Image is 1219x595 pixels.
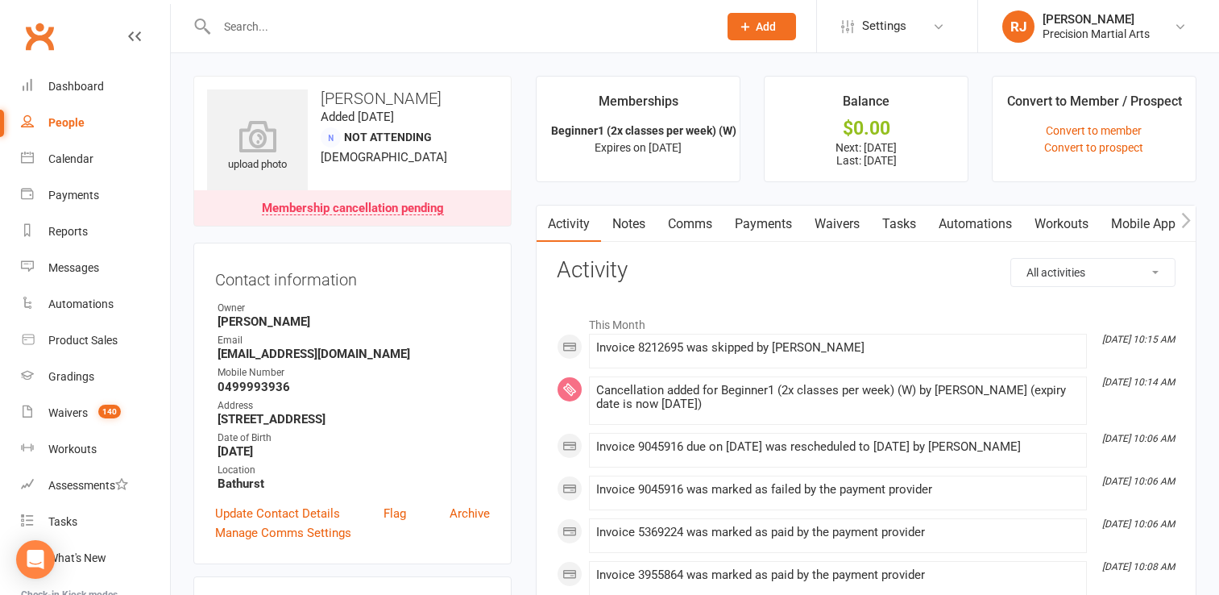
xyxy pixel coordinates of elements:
div: Invoice 5369224 was marked as paid by the payment provider [596,526,1080,539]
a: What's New [21,540,170,576]
a: Convert to prospect [1044,141,1143,154]
a: Flag [384,504,406,523]
div: Membership cancellation pending [262,202,444,215]
div: Invoice 9045916 was marked as failed by the payment provider [596,483,1080,497]
span: Settings [862,8,906,44]
h3: Contact information [215,264,490,289]
div: Tasks [48,515,77,528]
div: Product Sales [48,334,118,347]
div: Reports [48,225,88,238]
div: Open Intercom Messenger [16,540,55,579]
a: Update Contact Details [215,504,340,523]
div: Convert to Member / Prospect [1007,91,1182,120]
div: Waivers [48,406,88,419]
a: Automations [927,206,1023,243]
h3: Activity [557,258,1175,283]
div: Invoice 9045916 due on [DATE] was rescheduled to [DATE] by [PERSON_NAME] [596,440,1080,454]
a: Clubworx [19,16,60,56]
a: Messages [21,250,170,286]
div: Gradings [48,370,94,383]
a: Calendar [21,141,170,177]
div: What's New [48,551,106,564]
a: Notes [601,206,657,243]
div: People [48,116,85,129]
a: Reports [21,214,170,250]
strong: [EMAIL_ADDRESS][DOMAIN_NAME] [218,347,490,361]
a: Archive [450,504,490,523]
h3: [PERSON_NAME] [207,89,498,107]
li: This Month [557,308,1175,334]
div: Date of Birth [218,431,490,446]
a: Assessments [21,468,170,504]
a: Convert to member [1046,124,1142,137]
div: Dashboard [48,80,104,93]
div: Invoice 8212695 was skipped by [PERSON_NAME] [596,341,1080,355]
div: Address [218,398,490,414]
div: Cancellation added for Beginner1 (2x classes per week) (W) by [PERSON_NAME] (expiry date is now [... [596,384,1080,411]
a: Product Sales [21,322,170,359]
a: Payments [724,206,803,243]
div: Balance [843,91,889,120]
a: Payments [21,177,170,214]
div: Location [218,463,490,478]
a: Tasks [21,504,170,540]
div: Payments [48,189,99,202]
a: Mobile App [1100,206,1187,243]
a: Activity [537,206,601,243]
span: [DEMOGRAPHIC_DATA] [321,150,447,164]
span: 140 [98,405,121,418]
strong: [DATE] [218,444,490,459]
div: Mobile Number [218,365,490,381]
i: [DATE] 10:15 AM [1102,334,1175,345]
div: Automations [48,297,114,310]
div: Messages [48,261,99,274]
input: Search... [212,15,707,38]
time: Added [DATE] [321,110,394,124]
a: Workouts [1023,206,1100,243]
a: People [21,105,170,141]
div: Calendar [48,152,93,165]
strong: Bathurst [218,476,490,491]
div: Assessments [48,479,128,492]
span: Not Attending [344,131,432,144]
div: Invoice 3955864 was marked as paid by the payment provider [596,568,1080,582]
a: Tasks [871,206,927,243]
p: Next: [DATE] Last: [DATE] [779,141,953,167]
div: Memberships [599,91,678,120]
div: Workouts [48,443,97,456]
a: Manage Comms Settings [215,523,351,543]
div: RJ [1002,10,1034,43]
a: Waivers 140 [21,395,170,431]
a: Comms [657,206,724,243]
div: [PERSON_NAME] [1043,12,1150,27]
a: Automations [21,286,170,322]
div: Email [218,333,490,348]
a: Gradings [21,359,170,395]
a: Waivers [803,206,871,243]
div: upload photo [207,120,308,173]
a: Dashboard [21,69,170,105]
a: Workouts [21,431,170,468]
strong: Beginner1 (2x classes per week) (W) [551,124,736,137]
i: [DATE] 10:14 AM [1102,377,1175,388]
span: Add [756,20,776,33]
i: [DATE] 10:06 AM [1102,476,1175,487]
div: $0.00 [779,120,953,137]
i: [DATE] 10:08 AM [1102,561,1175,572]
span: Expires on [DATE] [595,141,682,154]
strong: [STREET_ADDRESS] [218,412,490,426]
div: Owner [218,301,490,316]
div: Precision Martial Arts [1043,27,1150,41]
strong: [PERSON_NAME] [218,314,490,329]
i: [DATE] 10:06 AM [1102,518,1175,530]
button: Add [728,13,796,40]
i: [DATE] 10:06 AM [1102,433,1175,444]
strong: 0499993936 [218,380,490,394]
